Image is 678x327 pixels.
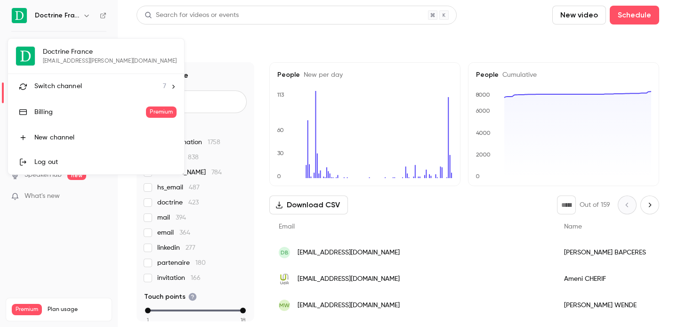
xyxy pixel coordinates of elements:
[34,82,82,91] span: Switch channel
[163,82,166,91] span: 7
[34,107,146,117] div: Billing
[34,133,177,142] div: New channel
[34,157,177,167] div: Log out
[146,106,177,118] span: Premium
